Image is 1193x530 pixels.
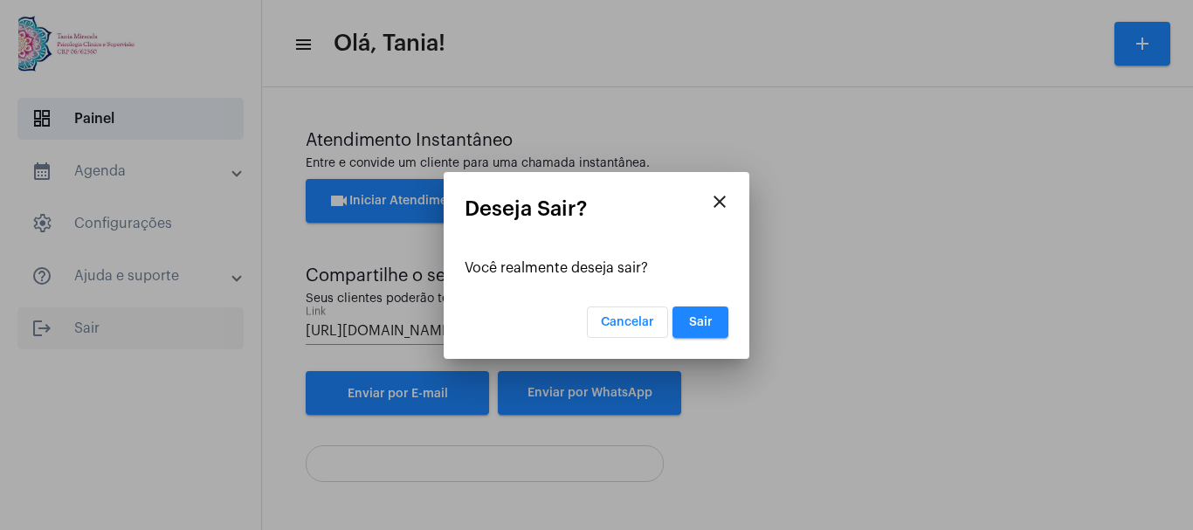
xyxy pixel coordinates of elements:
span: Sair [689,316,713,328]
mat-card-title: Deseja Sair? [465,197,728,220]
div: Você realmente deseja sair? [465,260,728,276]
button: Cancelar [587,306,668,338]
mat-icon: close [709,191,730,212]
span: Cancelar [601,316,654,328]
button: Sair [672,306,728,338]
